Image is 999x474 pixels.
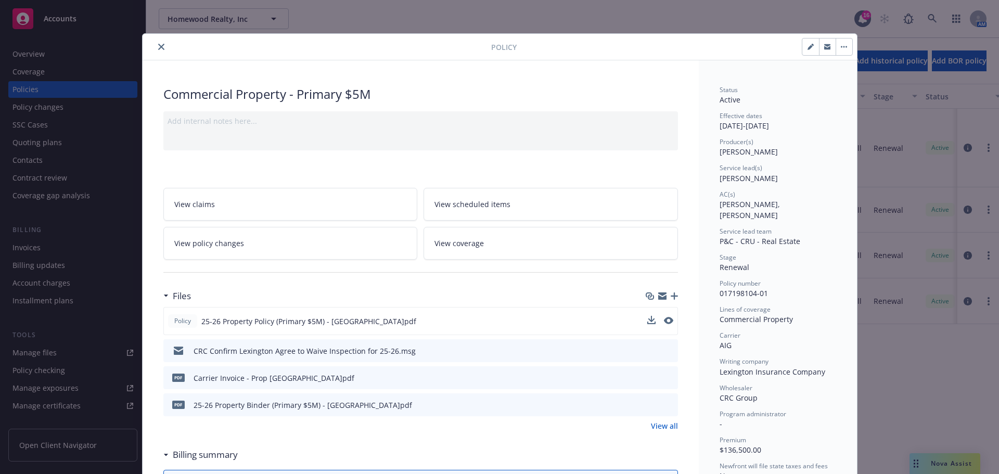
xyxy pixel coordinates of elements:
[163,227,418,260] a: View policy changes
[434,238,484,249] span: View coverage
[647,316,656,327] button: download file
[194,345,416,356] div: CRC Confirm Lexington Agree to Waive Inspection for 25-26.msg
[720,340,732,350] span: AIG
[720,253,736,262] span: Stage
[174,199,215,210] span: View claims
[172,374,185,381] span: pdf
[163,188,418,221] a: View claims
[174,238,244,249] span: View policy changes
[720,190,735,199] span: AC(s)
[720,357,769,366] span: Writing company
[720,383,752,392] span: Wholesaler
[720,199,782,220] span: [PERSON_NAME], [PERSON_NAME]
[664,316,673,327] button: preview file
[720,288,768,298] span: 017198104-01
[651,420,678,431] a: View all
[173,289,191,303] h3: Files
[720,462,828,470] span: Newfront will file state taxes and fees
[720,445,761,455] span: $136,500.00
[172,401,185,408] span: pdf
[720,173,778,183] span: [PERSON_NAME]
[664,345,674,356] button: preview file
[720,262,749,272] span: Renewal
[664,400,674,411] button: preview file
[720,85,738,94] span: Status
[648,400,656,411] button: download file
[163,289,191,303] div: Files
[720,236,800,246] span: P&C - CRU - Real Estate
[720,419,722,429] span: -
[720,279,761,288] span: Policy number
[720,314,836,325] div: Commercial Property
[664,317,673,324] button: preview file
[720,111,836,131] div: [DATE] - [DATE]
[194,400,412,411] div: 25-26 Property Binder (Primary $5M) - [GEOGRAPHIC_DATA]pdf
[664,373,674,383] button: preview file
[491,42,517,53] span: Policy
[648,373,656,383] button: download file
[194,373,354,383] div: Carrier Invoice - Prop [GEOGRAPHIC_DATA]pdf
[720,163,762,172] span: Service lead(s)
[163,85,678,103] div: Commercial Property - Primary $5M
[163,448,238,462] div: Billing summary
[720,227,772,236] span: Service lead team
[720,137,753,146] span: Producer(s)
[720,409,786,418] span: Program administrator
[720,147,778,157] span: [PERSON_NAME]
[173,448,238,462] h3: Billing summary
[720,95,740,105] span: Active
[647,316,656,324] button: download file
[720,111,762,120] span: Effective dates
[720,305,771,314] span: Lines of coverage
[168,116,674,126] div: Add internal notes here...
[648,345,656,356] button: download file
[720,331,740,340] span: Carrier
[424,188,678,221] a: View scheduled items
[720,393,758,403] span: CRC Group
[434,199,510,210] span: View scheduled items
[172,316,193,326] span: Policy
[720,435,746,444] span: Premium
[155,41,168,53] button: close
[424,227,678,260] a: View coverage
[201,316,416,327] span: 25-26 Property Policy (Primary $5M) - [GEOGRAPHIC_DATA]pdf
[720,367,825,377] span: Lexington Insurance Company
